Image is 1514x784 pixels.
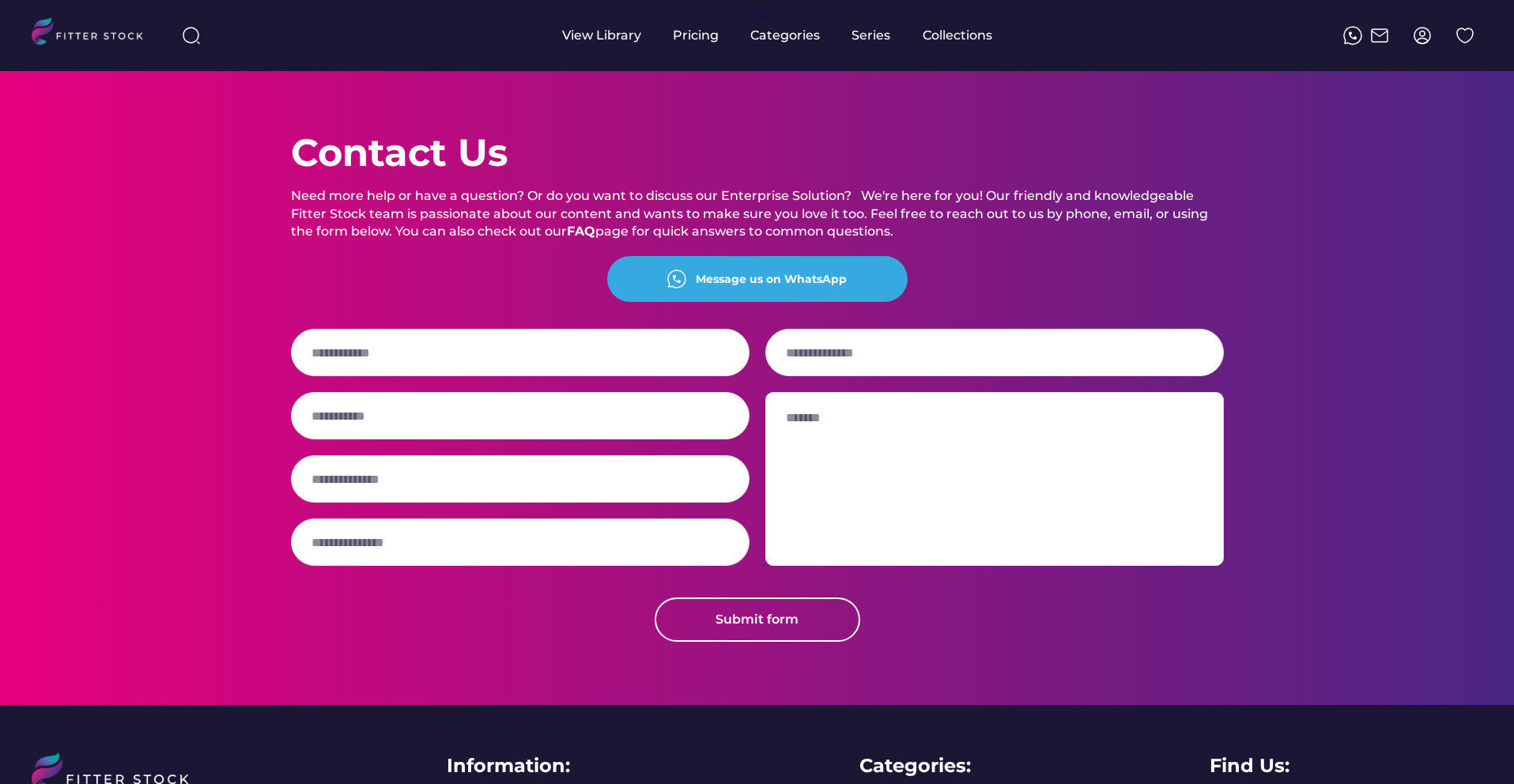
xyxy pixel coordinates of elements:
div: Categories [750,27,820,44]
h1: Contact Us [291,126,1224,179]
img: profile-circle.svg [1413,26,1432,45]
button: Submit form [655,597,860,642]
img: LOGO.svg [32,17,157,50]
div: Information: [447,752,570,779]
div: Collections [923,27,992,44]
div: View Library [562,27,641,44]
div: Message us on WhatsApp [696,272,847,288]
div: Find Us: [1210,752,1289,779]
img: search-normal%203.svg [182,26,201,45]
div: fvck [750,8,771,24]
img: meteor-icons_whatsapp%20%281%29.svg [1343,26,1362,45]
div: Series [851,27,891,44]
div: Pricing [673,27,719,44]
img: Group%201000002324%20%282%29.svg [1455,26,1474,45]
a: FAQ [567,224,595,239]
img: meteor-icons_whatsapp%20%281%29.svg [667,269,686,288]
div: Need more help or have a question? Or do you want to discuss our Enterprise Solution? We're here ... [291,187,1224,240]
img: Frame%2051.svg [1370,26,1389,45]
div: Categories: [859,752,971,779]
